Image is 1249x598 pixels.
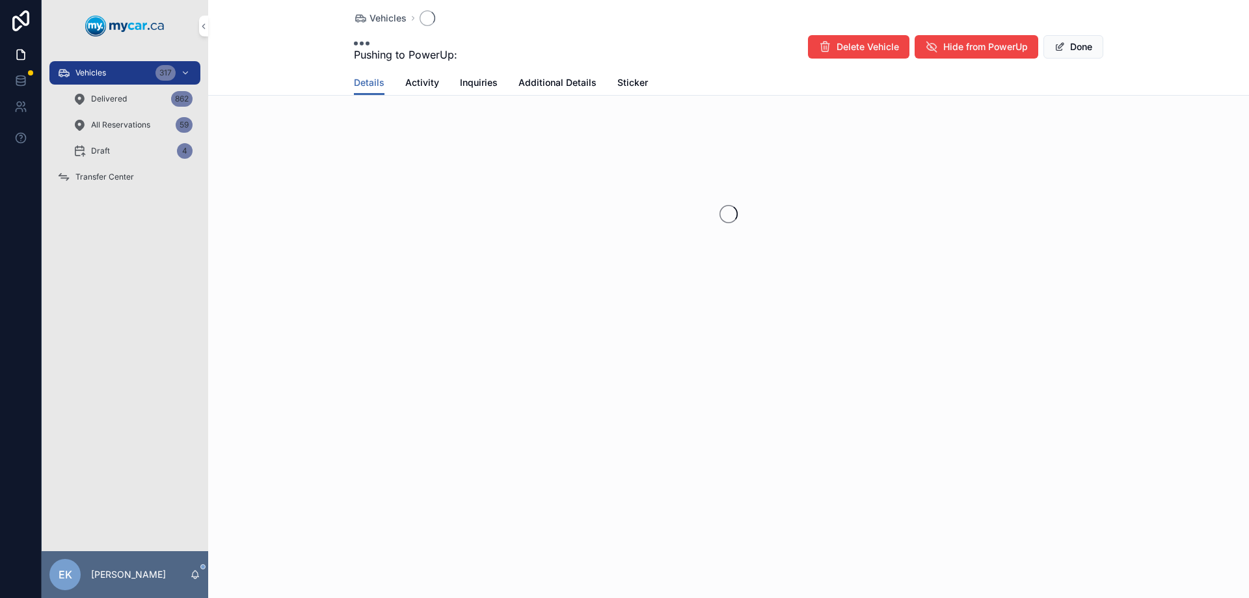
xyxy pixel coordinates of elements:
[171,91,193,107] div: 862
[91,94,127,104] span: Delivered
[354,76,384,89] span: Details
[405,76,439,89] span: Activity
[65,139,200,163] a: Draft4
[59,567,72,582] span: EK
[155,65,176,81] div: 317
[518,76,597,89] span: Additional Details
[42,52,208,206] div: scrollable content
[91,120,150,130] span: All Reservations
[1043,35,1103,59] button: Done
[354,71,384,96] a: Details
[354,12,407,25] a: Vehicles
[617,71,648,97] a: Sticker
[49,61,200,85] a: Vehicles317
[405,71,439,97] a: Activity
[177,143,193,159] div: 4
[369,12,407,25] span: Vehicles
[91,146,110,156] span: Draft
[808,35,909,59] button: Delete Vehicle
[354,47,457,62] span: Pushing to PowerUp:
[65,87,200,111] a: Delivered862
[85,16,165,36] img: App logo
[915,35,1038,59] button: Hide from PowerUp
[75,68,106,78] span: Vehicles
[837,40,899,53] span: Delete Vehicle
[460,76,498,89] span: Inquiries
[176,117,193,133] div: 59
[91,568,166,581] p: [PERSON_NAME]
[65,113,200,137] a: All Reservations59
[617,76,648,89] span: Sticker
[518,71,597,97] a: Additional Details
[49,165,200,189] a: Transfer Center
[75,172,134,182] span: Transfer Center
[460,71,498,97] a: Inquiries
[943,40,1028,53] span: Hide from PowerUp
